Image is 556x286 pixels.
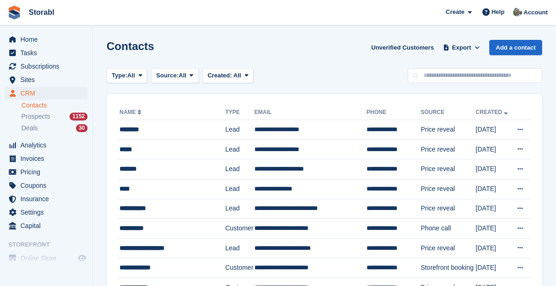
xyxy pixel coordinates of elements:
td: Price reveal [421,159,476,179]
span: Prospects [21,112,50,121]
th: Type [225,105,254,120]
span: Home [20,33,76,46]
span: Settings [20,206,76,219]
td: Price reveal [421,199,476,219]
a: Name [120,109,143,115]
span: All [127,71,135,80]
th: Source [421,105,476,120]
a: menu [5,33,88,46]
span: Analytics [20,139,76,152]
td: Customer [225,258,254,278]
a: menu [5,46,88,59]
span: Storefront [8,240,92,249]
img: stora-icon-8386f47178a22dfd0bd8f6a31ec36ba5ce8667c1dd55bd0f319d3a0aa187defe.svg [7,6,21,19]
button: Source: All [151,68,199,83]
a: menu [5,219,88,232]
th: Email [254,105,366,120]
a: Add a contact [489,40,542,55]
span: Export [452,43,471,52]
button: Type: All [107,68,147,83]
span: Create [446,7,464,17]
td: Lead [225,140,254,159]
a: menu [5,139,88,152]
span: Invoices [20,152,76,165]
span: All [234,72,241,79]
span: Subscriptions [20,60,76,73]
a: menu [5,252,88,265]
td: Lead [225,199,254,219]
a: Preview store [76,253,88,264]
td: Phone call [421,219,476,239]
span: Insurance [20,192,76,205]
a: Storabl [25,5,58,20]
span: Coupons [20,179,76,192]
td: [DATE] [476,219,511,239]
td: Lead [225,120,254,140]
td: Lead [225,179,254,199]
span: Online Store [20,252,76,265]
img: Peter Moxon [513,7,522,17]
a: menu [5,87,88,100]
button: Export [441,40,482,55]
span: Account [524,8,548,17]
h1: Contacts [107,40,154,52]
span: All [179,71,187,80]
td: [DATE] [476,140,511,159]
a: Prospects 1152 [21,112,88,121]
span: Tasks [20,46,76,59]
td: Storefront booking [421,258,476,278]
td: [DATE] [476,179,511,199]
td: [DATE] [476,258,511,278]
th: Phone [366,105,421,120]
span: Help [492,7,505,17]
span: Deals [21,124,38,133]
td: Price reveal [421,179,476,199]
a: menu [5,73,88,86]
td: Lead [225,159,254,179]
span: Sites [20,73,76,86]
div: 30 [76,124,88,132]
a: menu [5,60,88,73]
a: menu [5,152,88,165]
a: menu [5,165,88,178]
td: [DATE] [476,238,511,258]
span: Pricing [20,165,76,178]
span: Capital [20,219,76,232]
td: Price reveal [421,238,476,258]
a: menu [5,192,88,205]
td: Price reveal [421,140,476,159]
a: menu [5,206,88,219]
a: Created [476,109,510,115]
span: CRM [20,87,76,100]
td: [DATE] [476,199,511,219]
td: [DATE] [476,159,511,179]
td: [DATE] [476,120,511,140]
button: Created: All [202,68,253,83]
div: 1152 [69,113,88,121]
a: menu [5,179,88,192]
td: Customer [225,219,254,239]
td: Lead [225,238,254,258]
a: Unverified Customers [367,40,437,55]
span: Type: [112,71,127,80]
span: Created: [208,72,232,79]
a: Contacts [21,101,88,110]
a: Deals 30 [21,123,88,133]
td: Price reveal [421,120,476,140]
span: Source: [156,71,178,80]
